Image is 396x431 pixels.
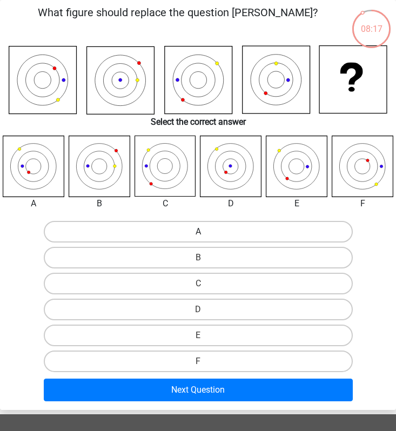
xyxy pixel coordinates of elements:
p: What figure should replace the question [PERSON_NAME]? [4,4,351,37]
div: E [258,197,335,210]
div: C [126,197,204,210]
button: Next Question [44,379,353,401]
label: B [44,247,353,268]
label: E [44,325,353,346]
div: B [61,197,138,210]
div: 08:17 [351,9,392,36]
label: F [44,351,353,372]
label: D [44,299,353,320]
div: D [192,197,270,210]
h6: Select the correct answer [4,115,392,127]
label: A [44,221,353,243]
label: C [44,273,353,294]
